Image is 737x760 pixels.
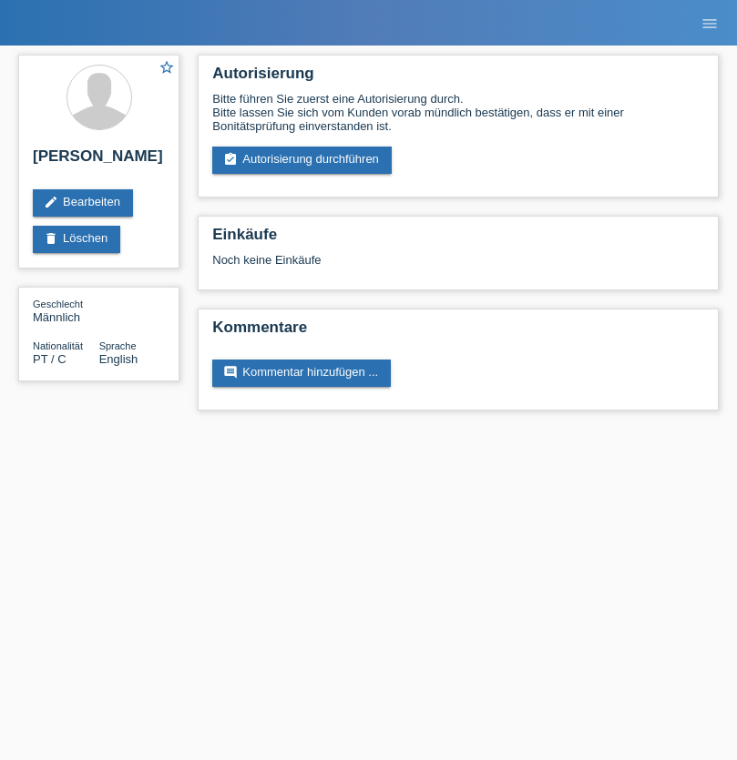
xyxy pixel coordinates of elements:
[33,297,99,324] div: Männlich
[44,195,58,209] i: edit
[33,189,133,217] a: editBearbeiten
[701,15,719,33] i: menu
[223,152,238,167] i: assignment_turned_in
[33,299,83,309] span: Geschlecht
[212,319,704,346] h2: Kommentare
[212,226,704,253] h2: Einkäufe
[159,59,175,76] i: star_border
[691,17,728,28] a: menu
[212,253,704,280] div: Noch keine Einkäufe
[44,231,58,246] i: delete
[223,365,238,380] i: comment
[99,340,137,351] span: Sprache
[212,92,704,133] div: Bitte führen Sie zuerst eine Autorisierung durch. Bitte lassen Sie sich vom Kunden vorab mündlich...
[33,352,67,366] span: Portugal / C / 01.06.2011
[33,340,83,351] span: Nationalität
[212,65,704,92] h2: Autorisierung
[212,360,391,387] a: commentKommentar hinzufügen ...
[99,352,138,366] span: English
[33,226,120,253] a: deleteLöschen
[212,147,392,174] a: assignment_turned_inAutorisierung durchführen
[33,147,165,175] h2: [PERSON_NAME]
[159,59,175,78] a: star_border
